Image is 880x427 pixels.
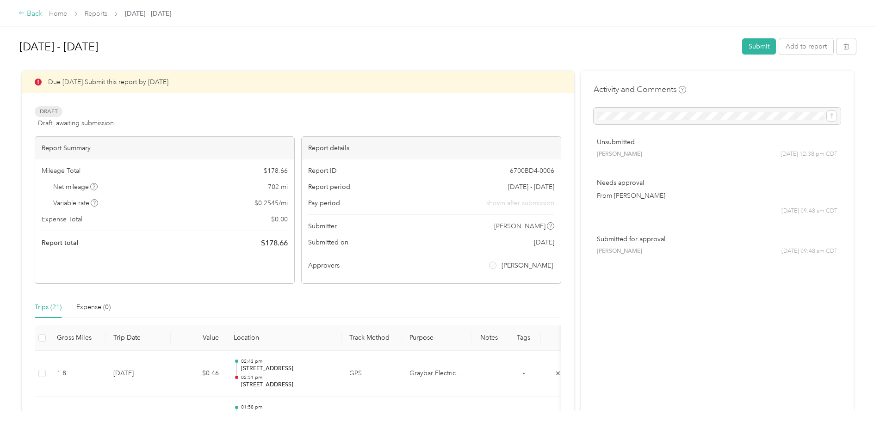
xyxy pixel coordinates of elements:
[308,182,350,192] span: Report period
[302,137,561,159] div: Report details
[597,150,642,159] span: [PERSON_NAME]
[171,325,226,351] th: Value
[106,351,171,397] td: [DATE]
[534,238,554,247] span: [DATE]
[308,261,340,270] span: Approvers
[85,10,107,18] a: Reports
[271,214,288,224] span: $ 0.00
[35,106,62,117] span: Draft
[264,166,288,176] span: $ 178.66
[241,365,335,373] p: [STREET_ADDRESS]
[597,234,837,244] p: Submitted for approval
[19,8,43,19] div: Back
[308,238,348,247] span: Submitted on
[35,137,294,159] div: Report Summary
[254,198,288,208] span: $ 0.2545 / mi
[49,10,67,18] a: Home
[22,71,574,93] div: Due [DATE]. Submit this report by [DATE]
[42,214,82,224] span: Expense Total
[50,351,106,397] td: 1.8
[486,198,554,208] span: shown after submission
[510,166,554,176] span: 6700BD4-0006
[241,410,335,419] p: [DATE]–[DATE][STREET_ADDRESS]
[308,166,337,176] span: Report ID
[268,182,288,192] span: 702 mi
[106,325,171,351] th: Trip Date
[38,118,114,128] span: Draft, awaiting submission
[342,351,402,397] td: GPS
[597,178,837,188] p: Needs approval
[523,369,525,377] span: -
[76,302,111,312] div: Expense (0)
[261,238,288,249] span: $ 178.66
[402,325,471,351] th: Purpose
[781,247,837,256] span: [DATE] 09:48 am CDT
[508,182,554,192] span: [DATE] - [DATE]
[828,375,880,427] iframe: Everlance-gr Chat Button Frame
[308,221,337,231] span: Submitter
[241,374,335,381] p: 02:51 pm
[19,36,736,58] h1: Aug 1 - 31, 2025
[42,166,81,176] span: Mileage Total
[597,247,642,256] span: [PERSON_NAME]
[241,358,335,365] p: 02:43 pm
[171,351,226,397] td: $0.46
[53,182,98,192] span: Net mileage
[308,198,340,208] span: Pay period
[779,38,833,55] button: Add to report
[402,351,471,397] td: Graybar Electric Company, Inc
[342,325,402,351] th: Track Method
[241,381,335,389] p: [STREET_ADDRESS]
[471,325,506,351] th: Notes
[594,84,686,95] h4: Activity and Comments
[241,404,335,410] p: 01:58 pm
[506,325,541,351] th: Tags
[781,207,837,215] span: [DATE] 09:48 am CDT
[597,191,837,201] p: From [PERSON_NAME]
[597,137,837,147] p: Unsubmitted
[125,9,171,18] span: [DATE] - [DATE]
[494,221,545,231] span: [PERSON_NAME]
[226,325,342,351] th: Location
[35,302,62,312] div: Trips (21)
[502,261,553,270] span: [PERSON_NAME]
[50,325,106,351] th: Gross Miles
[53,198,99,208] span: Variable rate
[781,150,837,159] span: [DATE] 12:38 pm CDT
[42,238,79,248] span: Report total
[742,38,776,55] button: Submit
